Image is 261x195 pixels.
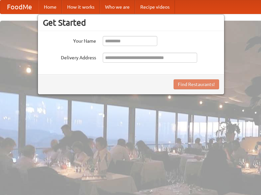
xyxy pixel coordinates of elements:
[0,0,39,14] a: FoodMe
[62,0,100,14] a: How it works
[43,36,96,44] label: Your Name
[174,79,219,89] button: Find Restaurants!
[43,53,96,61] label: Delivery Address
[135,0,175,14] a: Recipe videos
[43,18,219,28] h3: Get Started
[39,0,62,14] a: Home
[100,0,135,14] a: Who we are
